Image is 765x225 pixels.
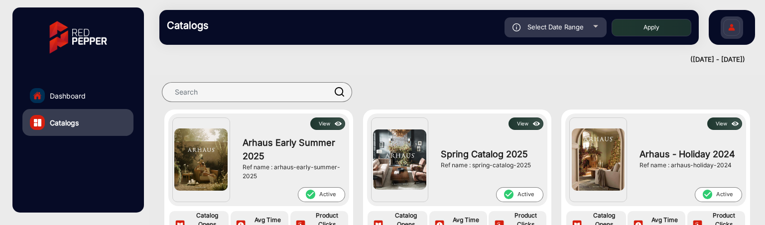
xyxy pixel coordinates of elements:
[721,11,742,46] img: Sign%20Up.svg
[174,128,228,190] img: Arhaus Early Summer 2025
[695,187,742,202] span: Active
[333,118,344,129] img: icon
[646,216,683,225] span: Avg Time
[503,189,514,200] mat-icon: check_circle
[496,187,543,202] span: Active
[149,55,745,65] div: ([DATE] - [DATE])
[527,23,584,31] span: Select Date Range
[42,12,114,62] img: vmg-logo
[305,189,316,200] mat-icon: check_circle
[702,189,713,200] mat-icon: check_circle
[612,19,691,36] button: Apply
[448,216,485,225] span: Avg Time
[531,118,542,129] img: icon
[639,147,737,161] span: Arhaus - Holiday 2024
[512,23,521,31] img: icon
[249,216,286,225] span: Avg Time
[50,117,79,128] span: Catalogs
[373,129,426,190] img: Spring Catalog 2025
[243,136,340,163] span: Arhaus Early Summer 2025
[707,117,742,130] button: Viewicon
[335,87,345,97] img: prodSearch.svg
[34,119,41,126] img: catalog
[441,161,538,170] div: Ref name : spring-catalog-2025
[441,147,538,161] span: Spring Catalog 2025
[639,161,737,170] div: Ref name : arhaus-holiday-2024
[22,109,133,136] a: Catalogs
[572,128,625,190] img: Arhaus - Holiday 2024
[162,82,352,102] input: Search
[298,187,345,202] span: Active
[509,117,543,130] button: Viewicon
[22,82,133,109] a: Dashboard
[167,19,306,31] h3: Catalogs
[33,91,42,100] img: home
[310,117,345,130] button: Viewicon
[50,91,86,101] span: Dashboard
[243,163,340,181] div: Ref name : arhaus-early-summer-2025
[730,118,741,129] img: icon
